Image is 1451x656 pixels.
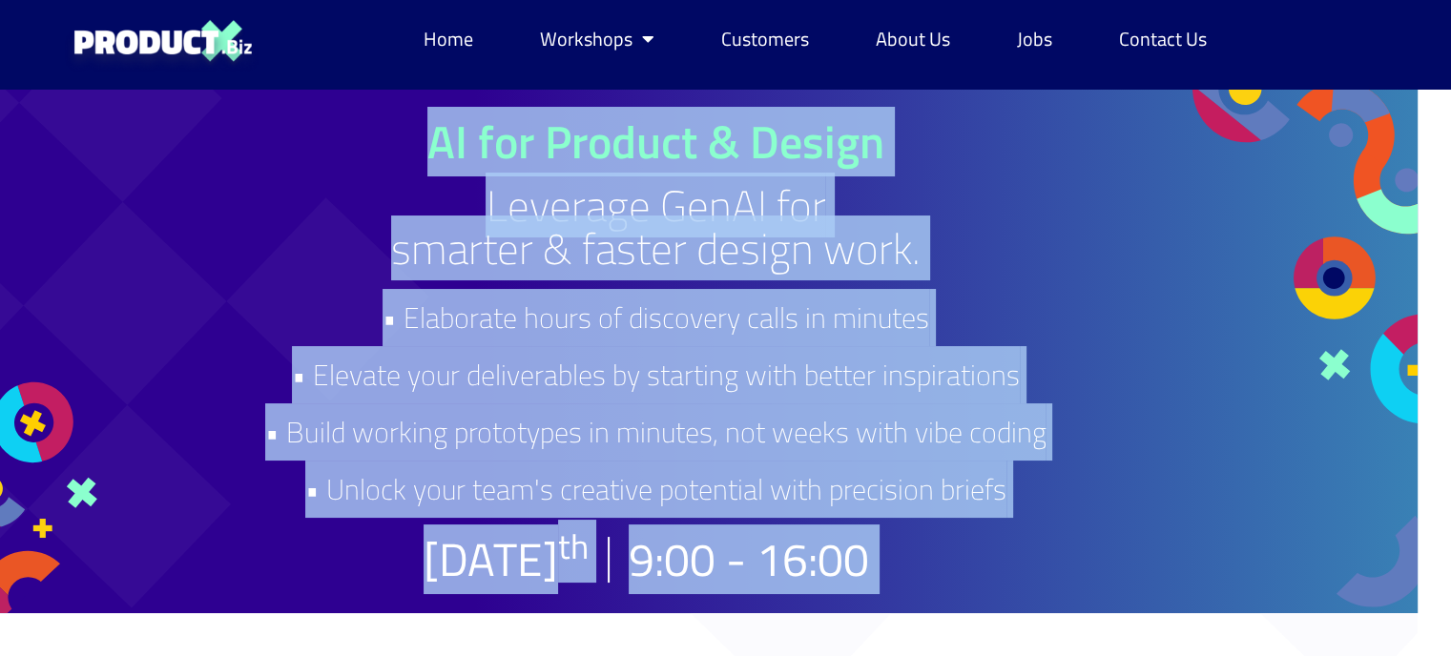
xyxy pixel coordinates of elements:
h2: Leverage GenAI for smarter & faster design work. [213,184,1099,270]
a: Contact Us [1100,17,1226,61]
h2: 9:00 - 16:00 [629,537,869,583]
nav: Menu [404,17,1226,61]
a: Customers [702,17,828,61]
sup: th [558,520,589,572]
a: Home [404,17,492,61]
a: Workshops [521,17,674,61]
a: About Us [857,17,969,61]
a: Jobs [998,17,1071,61]
p: [DATE] [424,537,589,583]
h2: • Elaborate hours of discovery calls in minutes • Elevate your deliverables by starting with bett... [213,289,1099,518]
h1: AI for Product & Design [213,119,1099,165]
